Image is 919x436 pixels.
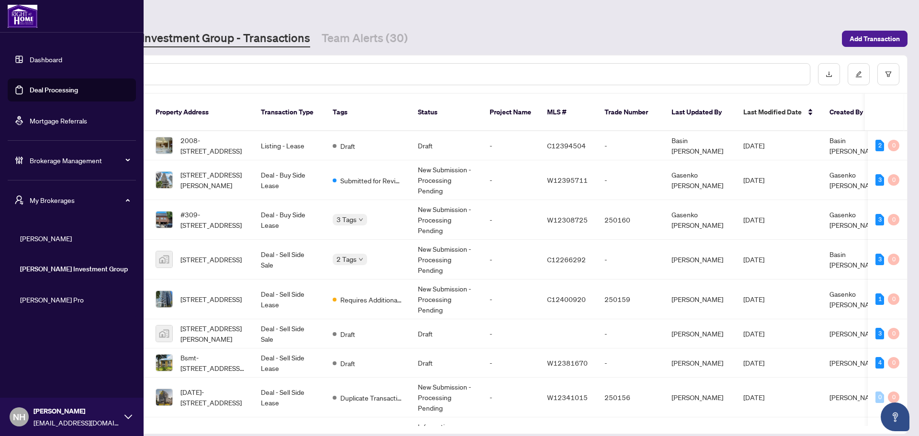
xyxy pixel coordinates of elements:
span: [DATE] [743,393,764,402]
a: Team Alerts (30) [322,30,408,47]
span: 3 Tags [336,214,357,225]
span: user-switch [14,195,24,205]
span: Bsmt-[STREET_ADDRESS][PERSON_NAME] [180,352,246,373]
span: [DATE] [743,329,764,338]
img: thumbnail-img [156,291,172,307]
td: - [597,160,664,200]
span: Brokerage Management [30,155,129,166]
span: Draft [340,329,355,339]
td: Deal - Sell Side Sale [253,240,325,279]
td: New Submission - Processing Pending [410,378,482,417]
span: W12395711 [547,176,588,184]
td: Basin [PERSON_NAME] [664,131,736,160]
td: - [482,240,539,279]
img: thumbnail-img [156,389,172,405]
span: [PERSON_NAME] [829,358,881,367]
span: edit [855,71,862,78]
span: Draft [340,358,355,369]
span: Gasenko [PERSON_NAME] [829,170,881,190]
span: [DATE] [743,141,764,150]
span: [PERSON_NAME] [829,329,881,338]
th: Property Address [148,94,253,131]
td: Draft [410,348,482,378]
span: C12394504 [547,141,586,150]
span: W12308725 [547,215,588,224]
td: New Submission - Processing Pending [410,160,482,200]
span: [PERSON_NAME] [34,406,120,416]
span: download [826,71,832,78]
div: 4 [875,357,884,369]
td: Draft [410,131,482,160]
td: - [597,348,664,378]
td: - [597,319,664,348]
span: [DATE] [743,358,764,367]
span: Draft [340,141,355,151]
span: [PERSON_NAME] Investment Group [20,264,129,274]
button: edit [848,63,870,85]
td: [PERSON_NAME] [664,348,736,378]
td: Gasenko [PERSON_NAME] [664,200,736,240]
td: [PERSON_NAME] [664,279,736,319]
span: #309-[STREET_ADDRESS] [180,209,246,230]
td: Gasenko [PERSON_NAME] [664,160,736,200]
td: - [482,131,539,160]
span: down [359,257,363,262]
span: NH [13,410,25,424]
td: Deal - Sell Side Lease [253,348,325,378]
a: Mortgage Referrals [30,116,87,125]
div: 0 [888,293,899,305]
th: Status [410,94,482,131]
div: 0 [888,254,899,265]
div: 3 [875,174,884,186]
span: Gasenko [PERSON_NAME] [829,210,881,229]
span: [PERSON_NAME] [829,393,881,402]
img: thumbnail-img [156,325,172,342]
span: C12266292 [547,255,586,264]
span: [STREET_ADDRESS] [180,294,242,304]
div: 3 [875,214,884,225]
img: thumbnail-img [156,172,172,188]
td: - [482,319,539,348]
a: Deal Processing [30,86,78,94]
span: 2008-[STREET_ADDRESS] [180,135,246,156]
img: thumbnail-img [156,251,172,268]
span: Requires Additional Docs [340,294,403,305]
td: - [597,131,664,160]
div: 0 [888,174,899,186]
span: [DATE]-[STREET_ADDRESS] [180,387,246,408]
td: Deal - Sell Side Lease [253,378,325,417]
span: C12400920 [547,295,586,303]
button: Add Transaction [842,31,908,47]
span: filter [885,71,892,78]
div: 3 [875,254,884,265]
th: Transaction Type [253,94,325,131]
div: 3 [875,328,884,339]
span: 2 Tags [336,254,357,265]
span: Add Transaction [850,31,900,46]
td: 250160 [597,200,664,240]
div: 0 [888,328,899,339]
td: - [482,378,539,417]
td: Deal - Buy Side Lease [253,200,325,240]
span: [STREET_ADDRESS] [180,254,242,265]
td: New Submission - Processing Pending [410,200,482,240]
div: 0 [888,357,899,369]
td: Draft [410,319,482,348]
img: logo [8,5,37,28]
span: [PERSON_NAME] [20,233,129,244]
th: Last Updated By [664,94,736,131]
span: Gasenko [PERSON_NAME] [829,290,881,309]
span: W12341015 [547,393,588,402]
span: Basin [PERSON_NAME] [829,136,881,155]
span: My Brokerages [30,195,129,205]
th: Last Modified Date [736,94,822,131]
td: 250156 [597,378,664,417]
span: Basin [PERSON_NAME] [829,250,881,269]
img: thumbnail-img [156,212,172,228]
img: thumbnail-img [156,137,172,154]
a: Dashboard [30,55,62,64]
th: MLS # [539,94,597,131]
a: [PERSON_NAME] Investment Group - Transactions [50,30,310,47]
td: [PERSON_NAME] [664,319,736,348]
td: [PERSON_NAME] [664,240,736,279]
